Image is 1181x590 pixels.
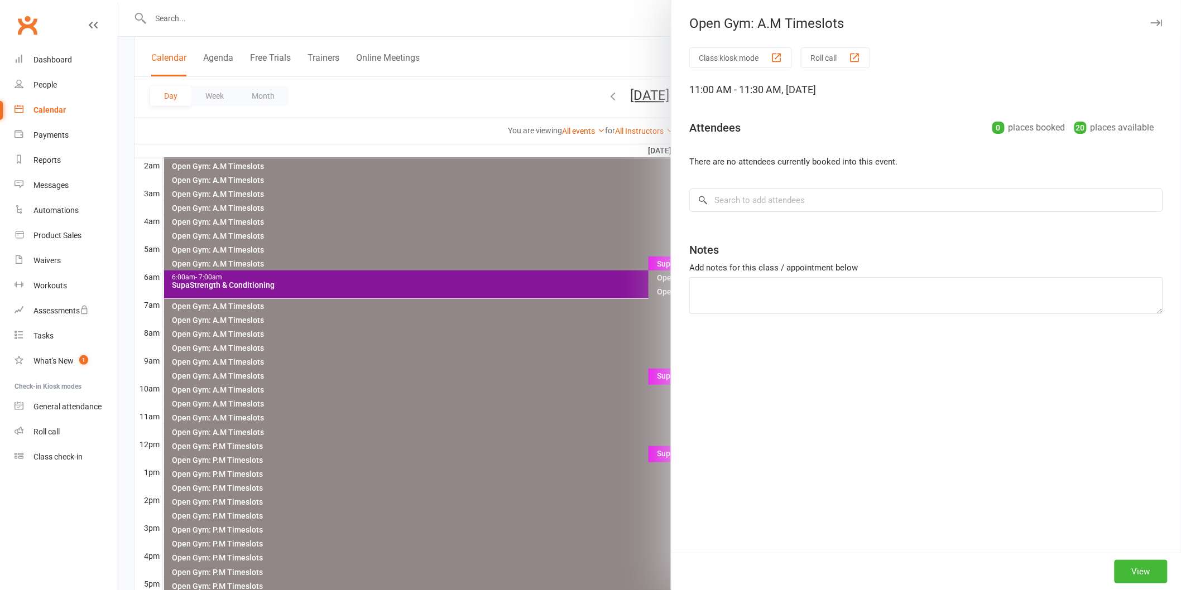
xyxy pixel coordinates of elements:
button: Roll call [801,47,870,68]
div: 11:00 AM - 11:30 AM, [DATE] [689,82,1163,98]
input: Search to add attendees [689,188,1163,212]
a: Payments [15,123,118,148]
button: Class kiosk mode [689,47,792,68]
div: Workouts [33,281,67,290]
button: View [1115,560,1168,583]
span: 1 [79,355,88,365]
a: Tasks [15,323,118,349]
div: 0 [992,122,1005,134]
a: Product Sales [15,223,118,248]
div: Class check-in [33,452,83,461]
div: Attendees [689,120,741,136]
div: Reports [33,156,61,165]
div: places booked [992,120,1065,136]
div: People [33,80,57,89]
a: General attendance kiosk mode [15,394,118,419]
div: Calendar [33,105,66,114]
a: Automations [15,198,118,223]
a: People [15,72,118,98]
a: Dashboard [15,47,118,72]
div: Dashboard [33,55,72,64]
div: Open Gym: A.M Timeslots [671,16,1181,31]
a: What's New1 [15,349,118,374]
div: Waivers [33,256,61,265]
div: Payments [33,130,69,139]
div: What's New [33,356,74,365]
a: Reports [15,148,118,173]
div: Notes [689,242,719,258]
li: There are no attendees currently booked into this event. [689,155,1163,168]
div: Roll call [33,427,60,436]
a: Workouts [15,273,118,298]
div: 20 [1074,122,1087,134]
div: Assessments [33,306,89,315]
div: places available [1074,120,1154,136]
a: Roll call [15,419,118,444]
a: Messages [15,173,118,198]
a: Waivers [15,248,118,273]
a: Assessments [15,298,118,323]
a: Class kiosk mode [15,444,118,470]
a: Calendar [15,98,118,123]
div: Product Sales [33,231,81,240]
div: Messages [33,181,69,190]
div: General attendance [33,402,102,411]
div: Automations [33,206,79,215]
div: Add notes for this class / appointment below [689,261,1163,274]
div: Tasks [33,331,54,340]
a: Clubworx [13,11,41,39]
